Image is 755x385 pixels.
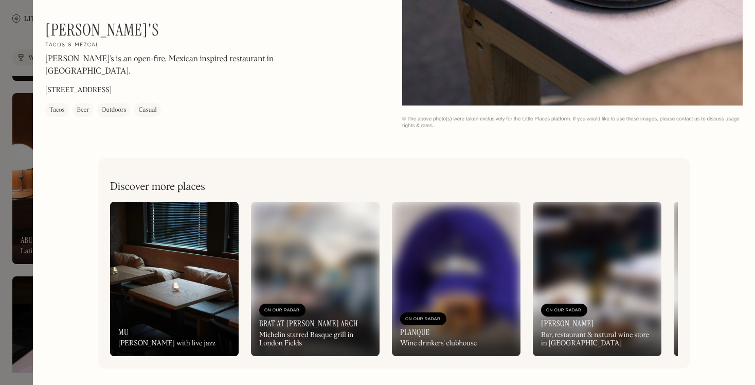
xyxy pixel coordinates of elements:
div: Outdoors [101,105,126,115]
div: Casual [138,105,156,115]
a: On Our RadarBrat at [PERSON_NAME] ArchMichelin starred Basque grill in London Fields [251,202,380,356]
h3: [PERSON_NAME] [541,319,594,328]
div: Beer [77,105,89,115]
div: © The above photo(s) were taken exclusively for the Little Places platform. If you would like to ... [402,116,743,129]
h3: Planque [400,327,430,337]
h3: mu [118,327,129,337]
p: [STREET_ADDRESS] [45,85,112,96]
p: [PERSON_NAME]'s is an open-fire, Mexican inspired restaurant in [GEOGRAPHIC_DATA]. [45,53,323,78]
h1: [PERSON_NAME]'s [45,20,159,40]
div: On Our Radar [546,305,582,316]
a: On Our Radar[PERSON_NAME]Bar, restaurant & natural wine store in [GEOGRAPHIC_DATA] [533,202,661,356]
a: mu[PERSON_NAME] with live jazz [110,202,239,356]
div: [PERSON_NAME] with live jazz [118,339,215,348]
div: Wine drinkers' clubhouse [400,339,477,348]
div: Tacos [49,105,65,115]
h2: Tacos & mezcal [45,42,99,49]
div: On Our Radar [405,314,441,324]
a: On Our RadarPlanqueWine drinkers' clubhouse [392,202,520,356]
h2: Discover more places [110,181,205,194]
div: On Our Radar [264,305,300,316]
h3: Brat at [PERSON_NAME] Arch [259,319,358,328]
div: Bar, restaurant & natural wine store in [GEOGRAPHIC_DATA] [541,331,653,348]
div: Michelin starred Basque grill in London Fields [259,331,371,348]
